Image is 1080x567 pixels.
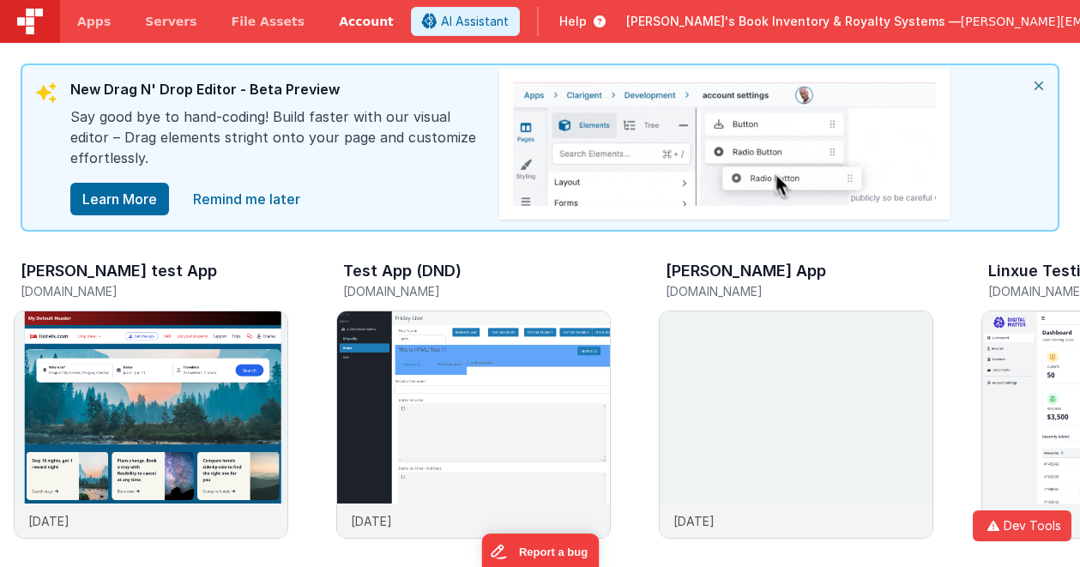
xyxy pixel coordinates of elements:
[441,13,509,30] span: AI Assistant
[232,13,305,30] span: File Assets
[351,512,392,530] p: [DATE]
[666,285,933,298] h5: [DOMAIN_NAME]
[70,79,482,106] div: New Drag N' Drop Editor - Beta Preview
[77,13,111,30] span: Apps
[411,7,520,36] button: AI Assistant
[343,262,462,280] h3: Test App (DND)
[666,262,826,280] h3: [PERSON_NAME] App
[1020,65,1058,106] i: close
[145,13,196,30] span: Servers
[673,512,715,530] p: [DATE]
[21,262,217,280] h3: [PERSON_NAME] test App
[626,13,961,30] span: [PERSON_NAME]'s Book Inventory & Royalty Systems —
[183,182,311,216] a: close
[70,106,482,182] div: Say good bye to hand-coding! Build faster with our visual editor – Drag elements stright onto you...
[559,13,587,30] span: Help
[973,510,1071,541] button: Dev Tools
[21,285,288,298] h5: [DOMAIN_NAME]
[70,183,169,215] button: Learn More
[343,285,611,298] h5: [DOMAIN_NAME]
